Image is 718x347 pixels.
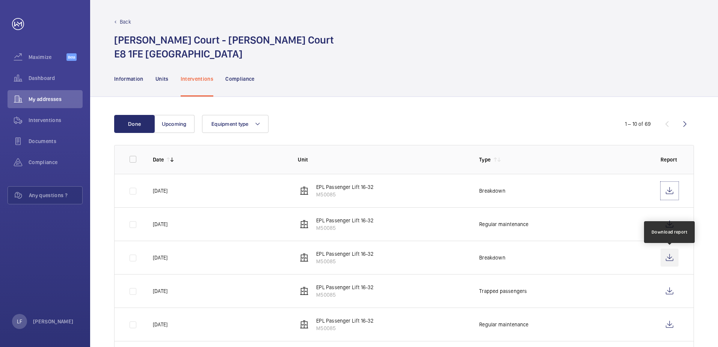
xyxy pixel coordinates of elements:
[120,18,131,26] p: Back
[300,186,309,195] img: elevator.svg
[154,115,195,133] button: Upcoming
[29,158,83,166] span: Compliance
[316,324,374,332] p: M50085
[153,187,167,195] p: [DATE]
[114,75,143,83] p: Information
[153,254,167,261] p: [DATE]
[29,137,83,145] span: Documents
[316,191,374,198] p: M50085
[316,258,374,265] p: M50085
[29,192,82,199] span: Any questions ?
[17,318,22,325] p: LF
[181,75,214,83] p: Interventions
[153,156,164,163] p: Date
[202,115,268,133] button: Equipment type
[625,120,651,128] div: 1 – 10 of 69
[479,254,505,261] p: Breakdown
[316,183,374,191] p: EPL Passenger Lift 16-32
[316,217,374,224] p: EPL Passenger Lift 16-32
[155,75,169,83] p: Units
[479,187,505,195] p: Breakdown
[300,253,309,262] img: elevator.svg
[29,74,83,82] span: Dashboard
[300,287,309,296] img: elevator.svg
[316,291,374,299] p: M50085
[316,317,374,324] p: EPL Passenger Lift 16-32
[316,284,374,291] p: EPL Passenger Lift 16-32
[479,156,490,163] p: Type
[33,318,74,325] p: [PERSON_NAME]
[66,53,77,61] span: Beta
[114,33,334,61] h1: [PERSON_NAME] Court - [PERSON_NAME] Court E8 1FE [GEOGRAPHIC_DATA]
[652,229,688,235] div: Download report
[29,95,83,103] span: My addresses
[114,115,155,133] button: Done
[211,121,249,127] span: Equipment type
[153,220,167,228] p: [DATE]
[479,287,527,295] p: Trapped passengers
[153,287,167,295] p: [DATE]
[479,220,528,228] p: Regular maintenance
[29,53,66,61] span: Maximize
[661,156,679,163] p: Report
[316,250,374,258] p: EPL Passenger Lift 16-32
[225,75,255,83] p: Compliance
[298,156,467,163] p: Unit
[153,321,167,328] p: [DATE]
[316,224,374,232] p: M50085
[300,320,309,329] img: elevator.svg
[300,220,309,229] img: elevator.svg
[29,116,83,124] span: Interventions
[479,321,528,328] p: Regular maintenance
